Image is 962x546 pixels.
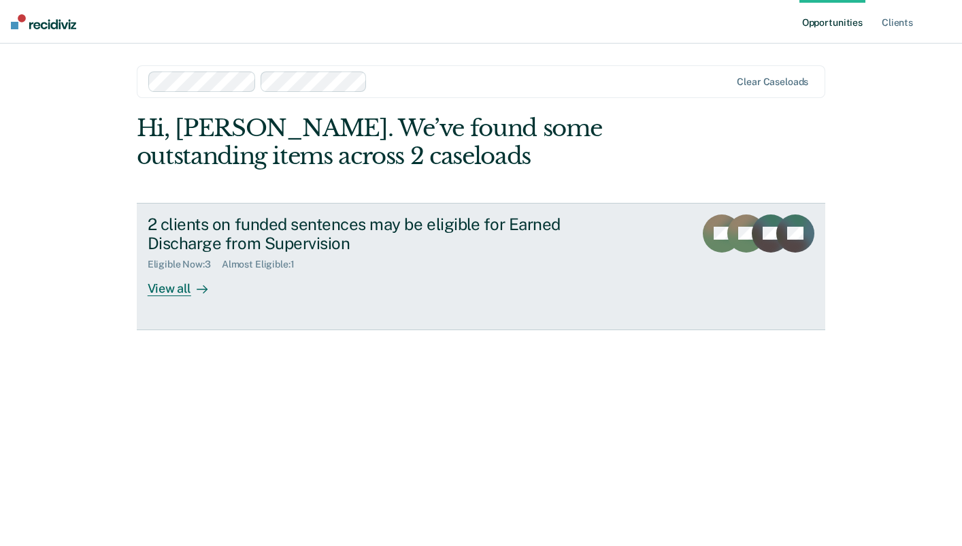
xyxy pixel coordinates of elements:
[222,259,305,270] div: Almost Eligible : 1
[148,259,222,270] div: Eligible Now : 3
[148,214,625,254] div: 2 clients on funded sentences may be eligible for Earned Discharge from Supervision
[737,76,808,88] div: Clear caseloads
[137,203,826,330] a: 2 clients on funded sentences may be eligible for Earned Discharge from SupervisionEligible Now:3...
[148,270,224,297] div: View all
[11,14,76,29] img: Recidiviz
[137,114,688,170] div: Hi, [PERSON_NAME]. We’ve found some outstanding items across 2 caseloads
